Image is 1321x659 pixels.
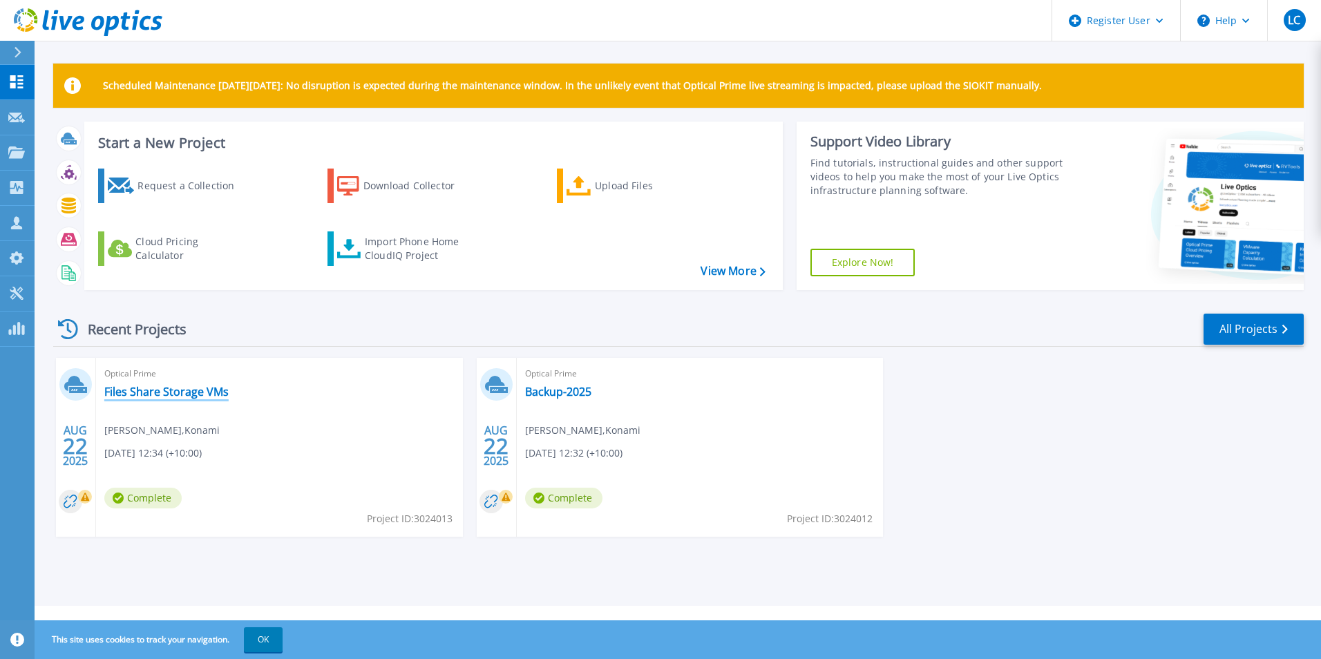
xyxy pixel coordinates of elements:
span: Optical Prime [525,366,875,381]
div: Support Video Library [810,133,1069,151]
div: Import Phone Home CloudIQ Project [365,235,473,262]
div: Cloud Pricing Calculator [135,235,246,262]
a: View More [701,265,765,278]
span: [PERSON_NAME] , Konami [525,423,640,438]
div: AUG 2025 [483,421,509,471]
a: Download Collector [327,169,482,203]
span: [DATE] 12:34 (+10:00) [104,446,202,461]
span: 22 [63,440,88,452]
div: Download Collector [363,172,474,200]
a: All Projects [1204,314,1304,345]
span: LC [1288,15,1300,26]
div: Recent Projects [53,312,205,346]
div: Request a Collection [137,172,248,200]
span: Complete [525,488,602,508]
span: Project ID: 3024013 [367,511,453,526]
button: OK [244,627,283,652]
a: Upload Files [557,169,711,203]
span: 22 [484,440,509,452]
div: AUG 2025 [62,421,88,471]
span: Complete [104,488,182,508]
a: Backup-2025 [525,385,591,399]
span: [DATE] 12:32 (+10:00) [525,446,623,461]
a: Request a Collection [98,169,252,203]
span: Project ID: 3024012 [787,511,873,526]
p: Scheduled Maintenance [DATE][DATE]: No disruption is expected during the maintenance window. In t... [103,80,1042,91]
span: Optical Prime [104,366,455,381]
div: Upload Files [595,172,705,200]
a: Cloud Pricing Calculator [98,231,252,266]
a: Explore Now! [810,249,915,276]
a: Files Share Storage VMs [104,385,229,399]
span: This site uses cookies to track your navigation. [38,627,283,652]
div: Find tutorials, instructional guides and other support videos to help you make the most of your L... [810,156,1069,198]
h3: Start a New Project [98,135,765,151]
span: [PERSON_NAME] , Konami [104,423,220,438]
